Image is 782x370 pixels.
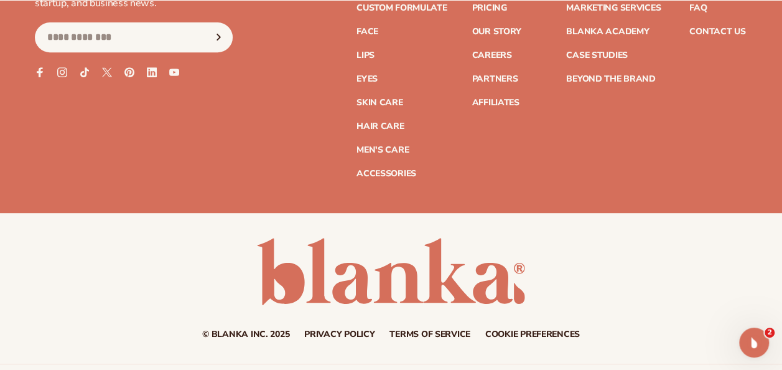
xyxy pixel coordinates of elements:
a: Skin Care [356,98,403,107]
a: Affiliates [472,98,519,107]
a: Our Story [472,27,521,36]
a: Blanka Academy [566,27,649,36]
a: Terms of service [389,330,470,339]
span: 2 [765,328,775,338]
a: FAQ [689,4,707,12]
a: Men's Care [356,146,409,154]
iframe: Intercom live chat [739,328,769,358]
a: Contact Us [689,27,745,36]
a: Careers [472,51,511,60]
a: Partners [472,75,518,83]
a: Cookie preferences [485,330,580,339]
a: Face [356,27,378,36]
a: Lips [356,51,375,60]
small: © Blanka Inc. 2025 [202,328,289,340]
button: Subscribe [205,22,232,52]
a: Beyond the brand [566,75,656,83]
a: Pricing [472,4,506,12]
a: Custom formulate [356,4,447,12]
a: Case Studies [566,51,628,60]
a: Hair Care [356,122,404,131]
a: Marketing services [566,4,661,12]
a: Accessories [356,169,416,178]
a: Eyes [356,75,378,83]
a: Privacy policy [304,330,375,339]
